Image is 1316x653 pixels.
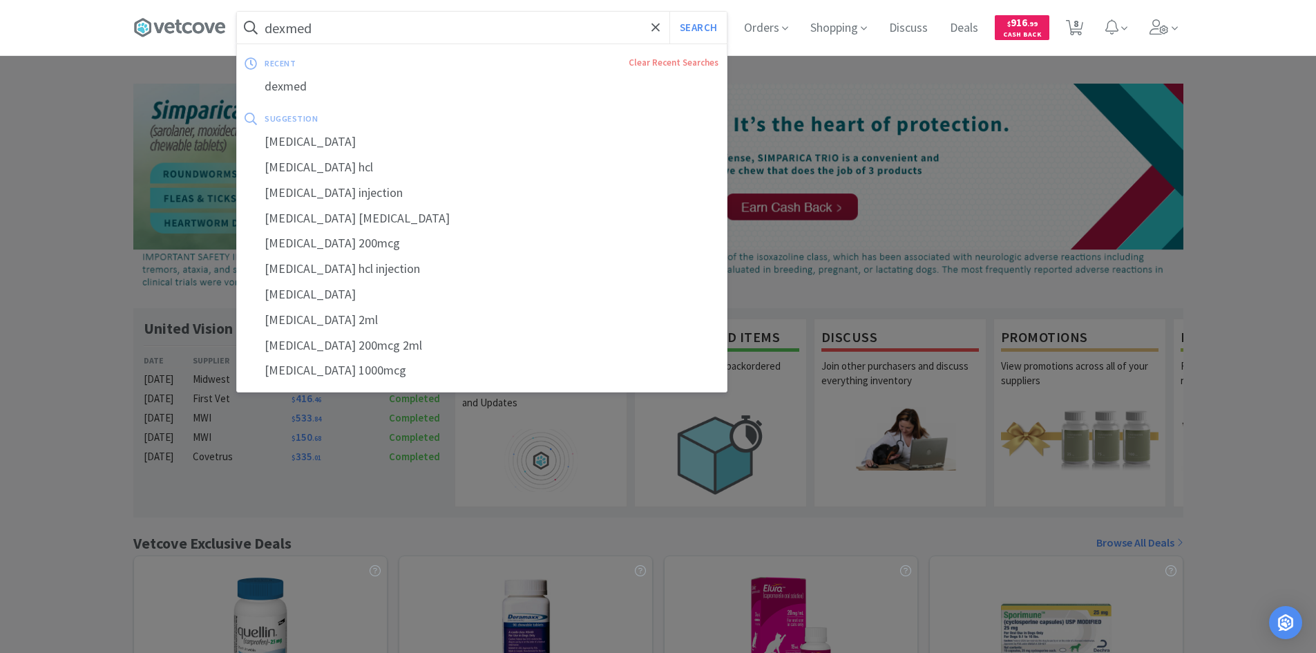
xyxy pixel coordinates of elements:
[629,57,718,68] a: Clear Recent Searches
[237,358,727,384] div: [MEDICAL_DATA] 1000mcg
[237,282,727,307] div: [MEDICAL_DATA]
[237,129,727,155] div: [MEDICAL_DATA]
[237,256,727,282] div: [MEDICAL_DATA] hcl injection
[1060,23,1089,36] a: 8
[944,22,984,35] a: Deals
[1027,19,1038,28] span: . 99
[1007,19,1011,28] span: $
[237,206,727,231] div: [MEDICAL_DATA] [MEDICAL_DATA]
[669,12,727,44] button: Search
[1007,16,1038,29] span: 916
[237,12,727,44] input: Search by item, sku, manufacturer, ingredient, size...
[237,180,727,206] div: [MEDICAL_DATA] injection
[237,333,727,359] div: [MEDICAL_DATA] 200mcg 2ml
[884,22,933,35] a: Discuss
[237,74,727,100] div: dexmed
[265,53,462,74] div: recent
[265,108,518,129] div: suggestion
[237,231,727,256] div: [MEDICAL_DATA] 200mcg
[1003,31,1041,40] span: Cash Back
[995,9,1049,46] a: $916.99Cash Back
[1269,606,1302,639] div: Open Intercom Messenger
[237,307,727,333] div: [MEDICAL_DATA] 2ml
[237,155,727,180] div: [MEDICAL_DATA] hcl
